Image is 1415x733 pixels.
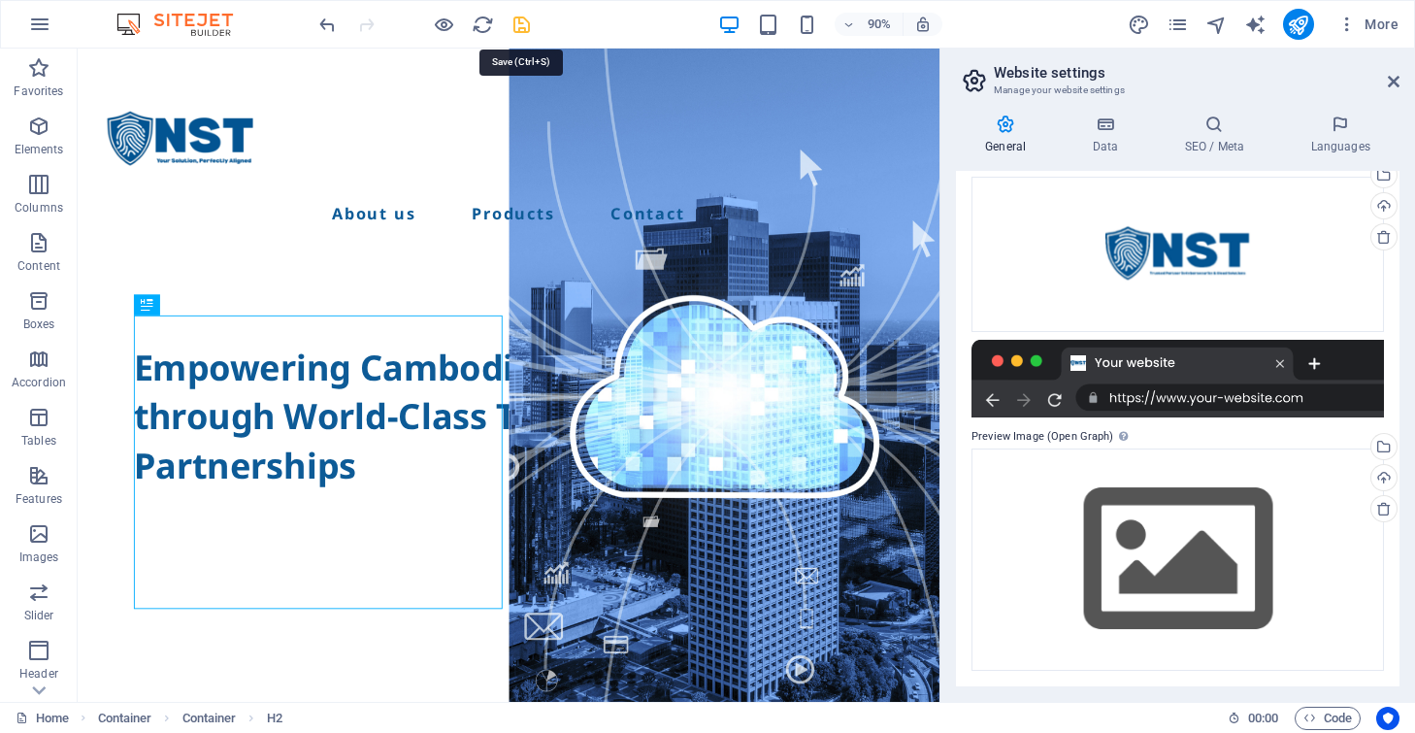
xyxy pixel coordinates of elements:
[994,64,1399,82] h2: Website settings
[1205,14,1228,36] i: Navigator
[17,258,60,274] p: Content
[1244,13,1267,36] button: text_generator
[1330,9,1406,40] button: More
[971,425,1384,449] label: Preview Image (Open Graph)
[315,13,339,36] button: undo
[994,82,1361,99] h3: Manage your website settings
[182,707,237,730] span: Click to select. Double-click to edit
[16,707,69,730] a: Click to cancel selection. Double-click to open Pages
[1244,14,1267,36] i: AI Writer
[1167,13,1190,36] button: pages
[1205,13,1229,36] button: navigator
[19,550,59,565] p: Images
[98,707,282,730] nav: breadcrumb
[267,707,282,730] span: Click to select. Double-click to edit
[956,115,1063,155] h4: General
[1063,115,1155,155] h4: Data
[1337,15,1399,34] span: More
[971,177,1384,332] div: apple-touch-icon-jowAnsWXBRpBzoZe8w7jBQ-lTiggi24RAhgBZJIsM4wsg.png
[971,449,1384,671] div: Select files from the file manager, stock photos, or upload file(s)
[1155,115,1281,155] h4: SEO / Meta
[15,142,64,157] p: Elements
[1248,707,1278,730] span: 00 00
[1262,711,1265,725] span: :
[21,433,56,449] p: Tables
[12,375,66,390] p: Accordion
[835,13,904,36] button: 90%
[14,83,63,99] p: Favorites
[19,666,58,682] p: Header
[1128,13,1151,36] button: design
[914,16,932,33] i: On resize automatically adjust zoom level to fit chosen device.
[316,14,339,36] i: Undo: Change tracking id (Ctrl+Z)
[1376,707,1399,730] button: Usercentrics
[24,608,54,623] p: Slider
[1295,707,1361,730] button: Code
[472,14,494,36] i: Reload page
[510,13,533,36] button: save
[864,13,895,36] h6: 90%
[471,13,494,36] button: reload
[1287,14,1309,36] i: Publish
[112,13,257,36] img: Editor Logo
[98,707,152,730] span: Click to select. Double-click to edit
[1281,115,1399,155] h4: Languages
[432,13,455,36] button: Click here to leave preview mode and continue editing
[1303,707,1352,730] span: Code
[23,317,55,332] p: Boxes
[15,200,63,216] p: Columns
[1283,9,1314,40] button: publish
[16,491,62,507] p: Features
[1228,707,1279,730] h6: Session time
